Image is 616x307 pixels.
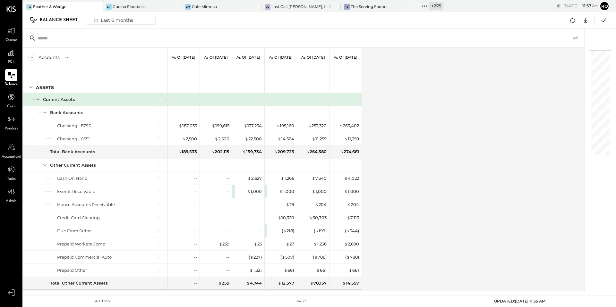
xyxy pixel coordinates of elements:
[306,149,327,155] div: 264,580
[347,202,359,208] div: 204
[314,254,318,260] span: $
[301,55,325,60] p: As of [DATE]
[0,163,22,182] a: Tasks
[204,55,228,60] p: As of [DATE]
[344,176,348,181] span: $
[90,16,136,24] div: Last 6 months
[265,4,270,10] div: LC
[212,123,229,129] div: 199,615
[218,280,229,286] div: 259
[113,4,146,9] div: Cucina Florabella
[284,267,294,273] div: 661
[344,4,350,10] div: TS
[0,113,22,132] a: Vendors
[247,189,251,194] span: $
[278,280,281,286] span: $
[215,136,218,141] span: $
[226,175,229,181] div: --
[0,69,22,87] a: Balance
[50,162,96,168] div: Other Current Assets
[194,241,197,247] div: --
[185,4,191,10] div: CM
[315,202,319,207] span: $
[312,176,315,181] span: $
[278,136,281,141] span: $
[349,267,359,273] div: 661
[250,268,253,273] span: $
[0,47,22,65] a: P&L
[494,299,545,303] span: UPDATED: [DATE] 11:35 AM
[50,280,108,286] div: Total Other Current Assets
[179,123,197,129] div: 187,033
[351,4,387,9] div: The Serving Spoon
[271,4,331,9] div: Last Call [PERSON_NAME], LLC
[182,136,186,141] span: $
[555,3,562,9] div: copy link
[347,215,350,220] span: $
[194,228,197,234] div: --
[344,136,348,141] span: $
[226,254,229,260] div: --
[0,25,22,43] a: Queue
[316,268,320,273] span: $
[178,149,197,155] div: 189,533
[344,241,348,246] span: $
[254,241,262,247] div: 23
[286,241,294,247] div: 27
[4,126,18,132] span: Vendors
[106,4,112,10] div: CF
[243,149,262,155] div: 159,734
[281,175,294,181] div: 1,266
[0,186,22,204] a: Admin
[178,149,182,154] span: $
[245,136,248,141] span: $
[315,228,319,233] span: $
[308,123,312,128] span: $
[310,280,313,286] span: $
[57,175,88,181] div: Cash On Hand
[429,2,443,10] div: + 275
[5,37,17,43] span: Queue
[282,228,294,234] div: ( 218 )
[312,175,327,181] div: 7,340
[315,202,327,208] div: 204
[312,136,315,141] span: $
[211,149,229,155] div: 202,115
[316,267,327,273] div: 661
[308,123,327,129] div: 253,320
[8,60,15,65] span: P&L
[278,136,294,142] div: 14,564
[254,241,257,246] span: $
[57,228,92,234] div: Due From Stripe
[344,189,348,194] span: $
[345,228,359,234] div: ( 344 )
[339,123,343,128] span: $
[57,241,106,247] div: Prepaid Workers Comp
[218,280,222,286] span: $
[280,254,294,260] div: ( 507 )
[4,82,18,87] span: Balance
[314,228,327,234] div: ( 199 )
[0,91,22,110] a: Cash
[278,280,294,286] div: 12,577
[226,188,229,195] div: --
[57,215,100,221] div: Credit Card Clearing
[211,149,215,154] span: $
[283,228,287,233] span: $
[344,136,359,142] div: 11,259
[244,123,262,129] div: 137,234
[244,123,247,128] span: $
[286,241,289,246] span: $
[274,149,294,155] div: 209,725
[349,268,352,273] span: $
[243,149,246,154] span: $
[194,280,197,286] div: --
[194,254,197,260] div: --
[219,241,229,247] div: 259
[281,176,284,181] span: $
[259,215,262,221] div: --
[57,136,90,142] div: Checking - 0551
[312,189,315,194] span: $
[346,254,350,260] span: $
[342,280,359,286] div: 14,557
